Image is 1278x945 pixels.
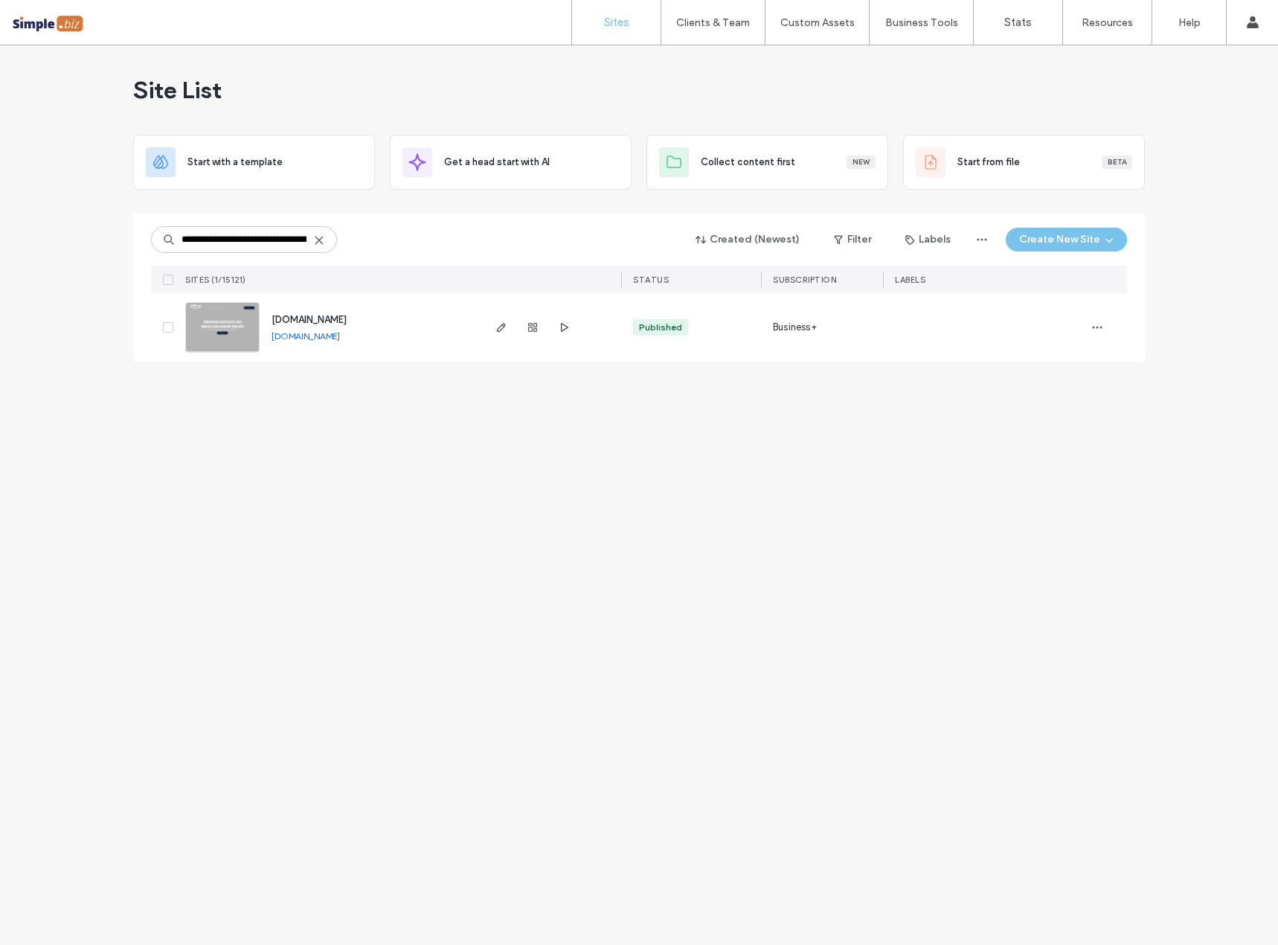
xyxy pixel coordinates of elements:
div: Start with a template [133,135,375,190]
label: Clients & Team [676,16,750,29]
label: Resources [1082,16,1133,29]
div: Beta [1102,156,1132,169]
div: Published [639,321,682,334]
span: SUBSCRIPTION [773,275,836,285]
label: Stats [1004,16,1032,29]
span: Start from file [957,155,1020,170]
a: [DOMAIN_NAME] [272,330,340,342]
label: Help [1178,16,1201,29]
span: Collect content first [701,155,795,170]
span: LABELS [895,275,925,285]
span: Start with a template [187,155,283,170]
button: Labels [892,228,964,252]
a: [DOMAIN_NAME] [272,314,347,325]
span: SITES (1/15121) [185,275,246,285]
div: Get a head start with AI [390,135,632,190]
button: Filter [819,228,886,252]
button: Create New Site [1006,228,1127,252]
label: Sites [604,16,629,29]
span: Site List [133,75,222,105]
button: Created (Newest) [683,228,813,252]
span: Get a head start with AI [444,155,550,170]
label: Business Tools [885,16,958,29]
div: Start from fileBeta [903,135,1145,190]
label: Custom Assets [780,16,855,29]
div: Collect content firstNew [646,135,888,190]
span: Help [33,10,64,24]
span: STATUS [633,275,669,285]
span: Business+ [773,320,817,335]
div: New [847,156,876,169]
